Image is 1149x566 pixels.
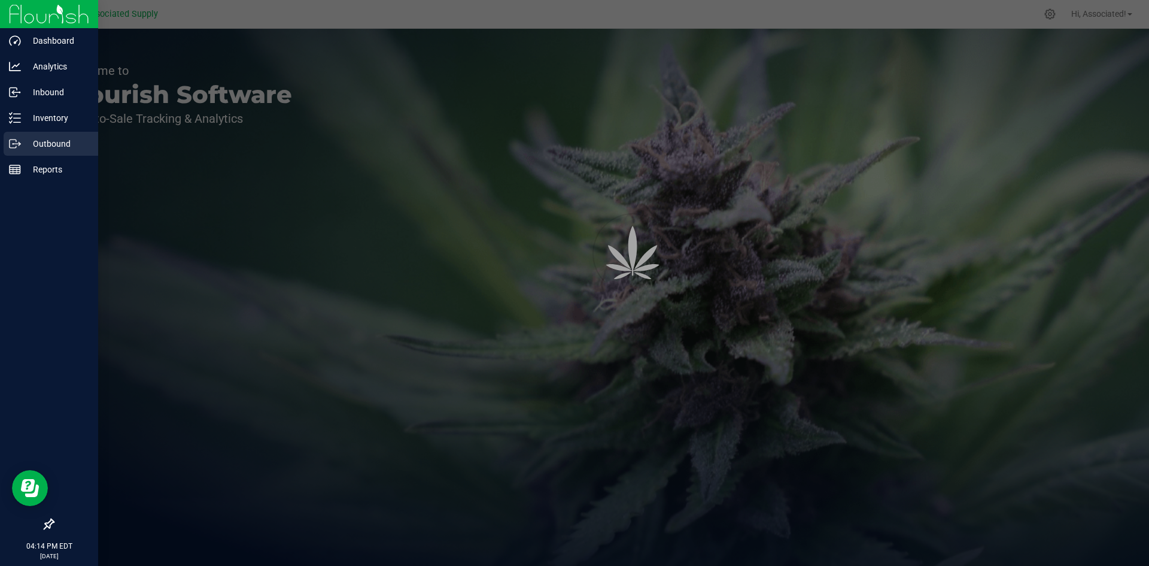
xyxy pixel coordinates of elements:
[9,60,21,72] inline-svg: Analytics
[9,35,21,47] inline-svg: Dashboard
[21,85,93,99] p: Inbound
[21,59,93,74] p: Analytics
[5,552,93,561] p: [DATE]
[21,111,93,125] p: Inventory
[21,34,93,48] p: Dashboard
[12,470,48,506] iframe: Resource center
[9,164,21,175] inline-svg: Reports
[9,112,21,124] inline-svg: Inventory
[5,541,93,552] p: 04:14 PM EDT
[21,162,93,177] p: Reports
[21,137,93,151] p: Outbound
[9,86,21,98] inline-svg: Inbound
[9,138,21,150] inline-svg: Outbound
